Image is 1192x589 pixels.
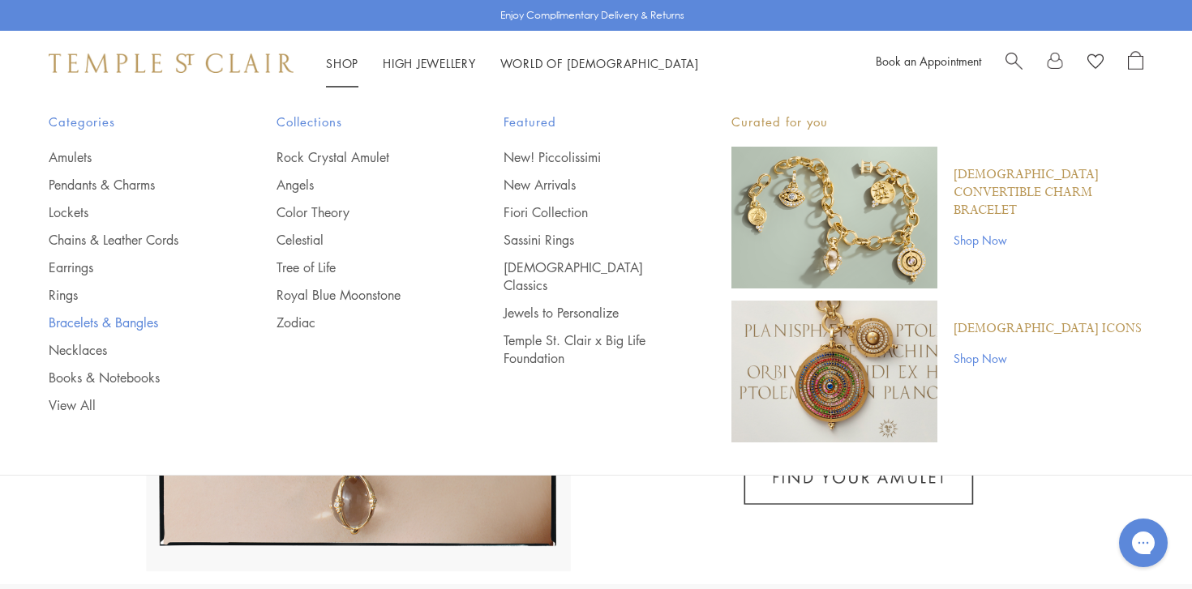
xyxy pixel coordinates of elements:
a: Rings [49,286,212,304]
a: [DEMOGRAPHIC_DATA] Classics [504,258,667,294]
a: Shop Now [954,231,1143,249]
iframe: Gorgias live chat messenger [1111,513,1176,573]
a: Shop Now [954,349,1142,367]
a: Fiori Collection [504,203,667,221]
p: Curated for you [731,112,1143,132]
img: Temple St. Clair [49,53,294,73]
a: Necklaces [49,341,212,359]
a: Celestial [277,231,439,249]
span: Collections [277,112,439,132]
a: Jewels to Personalize [504,304,667,322]
a: View All [49,396,212,414]
a: New Arrivals [504,176,667,194]
span: Categories [49,112,212,132]
a: Books & Notebooks [49,369,212,386]
a: Earrings [49,258,212,276]
a: ShopShop [326,55,358,71]
a: Color Theory [277,203,439,221]
span: Featured [504,112,667,132]
a: New! Piccolissimi [504,148,667,166]
a: Royal Blue Moonstone [277,286,439,304]
a: World of [DEMOGRAPHIC_DATA]World of [DEMOGRAPHIC_DATA] [500,55,699,71]
p: Enjoy Complimentary Delivery & Returns [500,7,684,23]
a: Book an Appointment [876,53,981,69]
a: Amulets [49,148,212,166]
a: Sassini Rings [504,231,667,249]
a: Chains & Leather Cords [49,231,212,249]
a: Tree of Life [277,258,439,276]
a: Bracelets & Bangles [49,314,212,331]
a: Zodiac [277,314,439,331]
a: [DEMOGRAPHIC_DATA] Icons [954,320,1142,338]
a: [DEMOGRAPHIC_DATA] Convertible Charm Bracelet [954,166,1143,220]
a: Rock Crystal Amulet [277,148,439,166]
a: Angels [277,176,439,194]
a: Pendants & Charms [49,176,212,194]
a: Search [1005,51,1023,75]
a: Open Shopping Bag [1128,51,1143,75]
a: Lockets [49,203,212,221]
a: Temple St. Clair x Big Life Foundation [504,331,667,367]
a: View Wishlist [1087,51,1104,75]
a: High JewelleryHigh Jewellery [383,55,476,71]
nav: Main navigation [326,53,699,74]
